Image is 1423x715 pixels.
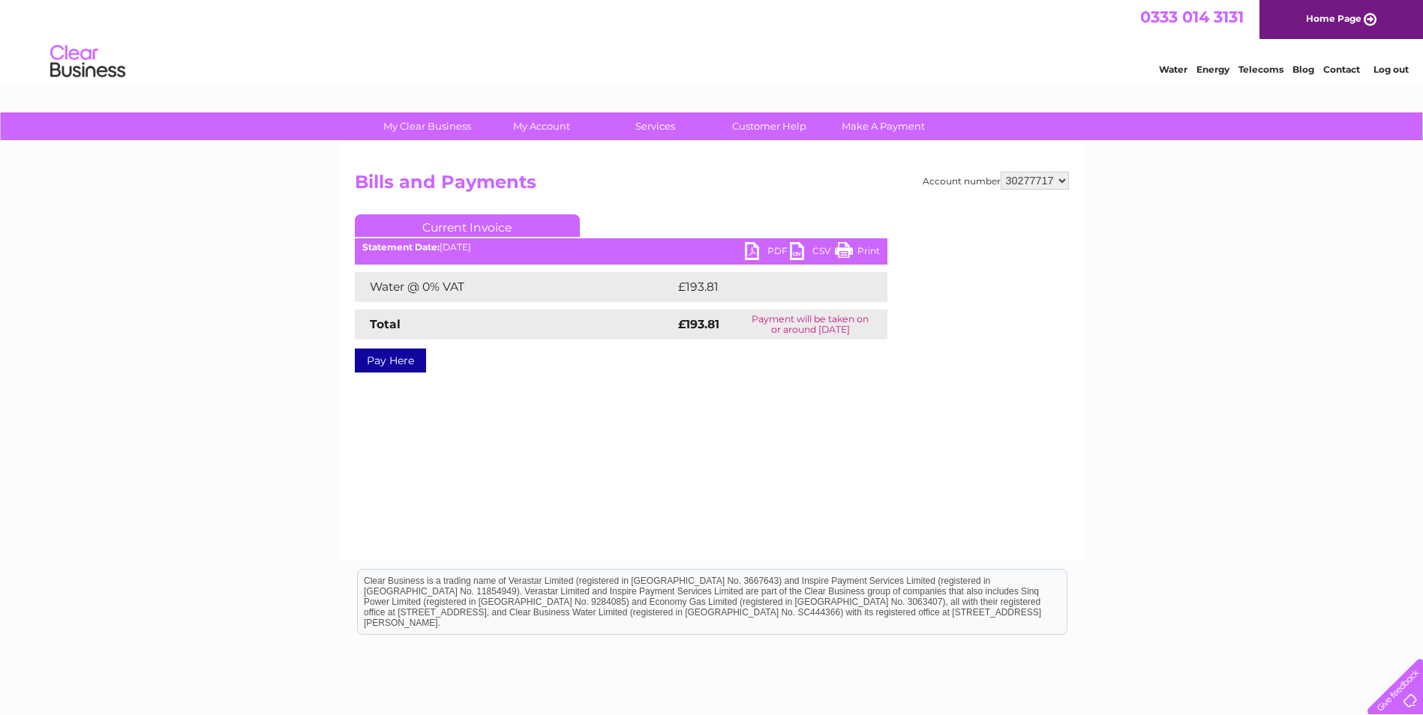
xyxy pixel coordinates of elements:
a: 0333 014 3131 [1140,7,1244,26]
a: Energy [1196,64,1229,75]
strong: Total [370,317,401,331]
img: logo.png [50,39,126,85]
a: Water [1159,64,1187,75]
a: Current Invoice [355,214,580,237]
a: Contact [1323,64,1360,75]
a: My Account [479,112,603,140]
a: CSV [790,242,835,264]
div: Clear Business is a trading name of Verastar Limited (registered in [GEOGRAPHIC_DATA] No. 3667643... [358,8,1067,73]
a: Pay Here [355,349,426,372]
h2: Bills and Payments [355,172,1069,200]
a: Services [593,112,717,140]
strong: £193.81 [678,317,719,331]
a: PDF [745,242,790,264]
a: My Clear Business [365,112,489,140]
div: Account number [923,172,1069,190]
a: Customer Help [707,112,831,140]
a: Print [835,242,880,264]
td: Water @ 0% VAT [355,272,674,302]
a: Make A Payment [821,112,945,140]
b: Statement Date: [362,241,440,253]
td: Payment will be taken on or around [DATE] [734,310,887,340]
td: £193.81 [674,272,859,302]
a: Telecoms [1238,64,1283,75]
a: Log out [1373,64,1409,75]
a: Blog [1292,64,1314,75]
div: [DATE] [355,242,887,253]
